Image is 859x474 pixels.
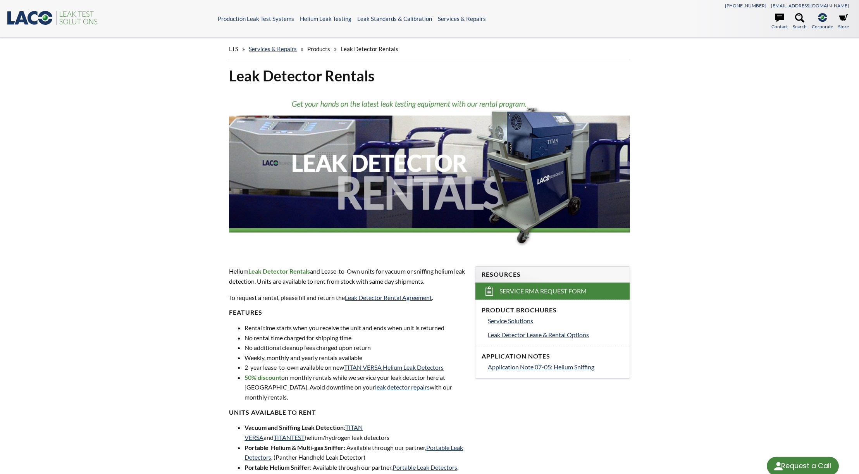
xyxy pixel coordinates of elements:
[229,409,316,416] strong: Units Available to Rent
[499,287,587,295] span: Service RMA Request Form
[438,15,486,22] a: Services & Repairs
[482,306,623,314] h4: Product Brochures
[475,283,629,300] a: Service RMA Request Form
[838,13,849,30] a: Store
[218,15,294,22] a: Production Leak Test Systems
[488,362,623,372] a: Application Note 07-05: Helium Sniffing
[771,13,788,30] a: Contact
[244,424,344,431] strong: Vacuum and Sniffing Leak Detection
[482,352,623,360] h4: Application Notes
[244,372,466,402] li: on monthly rentals while we service your leak detector here at [GEOGRAPHIC_DATA]. Avoid downtime ...
[229,91,630,252] img: Leak Detector Rentals header
[344,364,444,371] a: TITAN VERSA Helium Leak Detectors
[772,460,785,472] img: round button
[771,3,849,9] a: [EMAIL_ADDRESS][DOMAIN_NAME]
[488,317,533,324] span: Service Solutions
[244,464,310,471] strong: Portable Helium Sniffer
[244,343,466,353] li: No additional cleanup fees charged upon return
[488,316,623,326] a: Service Solutions
[488,363,594,371] span: Application Note 07-05: Helium Sniffing
[249,45,297,52] a: Services & Repairs
[229,66,630,85] h1: Leak Detector Rentals
[244,323,466,333] li: Rental time starts when you receive the unit and ends when unit is returned
[244,443,466,462] li: : Available through our partner, . (Panther Handheld Leak Detector)
[341,45,398,52] span: Leak Detector Rentals
[244,362,466,372] li: 2-year lease-to-own available on new
[229,45,238,52] span: LTS
[488,331,589,338] span: Leak Detector Lease & Rental Options
[488,330,623,340] a: Leak Detector Lease & Rental Options
[244,444,344,451] strong: Portable Helium & Multi-gas Sniffer
[482,271,623,279] h4: Resources
[375,383,430,391] a: leak detector repairs
[300,15,351,22] a: Helium Leak Testing
[229,293,466,303] p: To request a rental, please fill and return the .
[793,13,807,30] a: Search
[229,309,262,316] strong: Features
[345,294,432,301] a: Leak Detector Rental Agreement
[244,353,466,363] li: Weekly, monthly and yearly rentals available
[725,3,766,9] a: [PHONE_NUMBER]
[229,266,466,286] p: Helium and Lease-to-Own units for vacuum or sniffing helium leak detection. Units are available t...
[229,38,630,60] div: » » »
[307,45,330,52] span: Products
[248,267,310,275] strong: Leak Detector Rentals
[392,464,457,471] a: Portable Leak Detectors
[812,23,833,30] span: Corporate
[244,422,466,442] li: : and helium/hydrogen leak detectors
[274,434,305,441] a: TITANTEST
[244,333,466,343] li: No rental time charged for shipping time
[357,15,432,22] a: Leak Standards & Calibration
[244,374,281,381] strong: 50% discount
